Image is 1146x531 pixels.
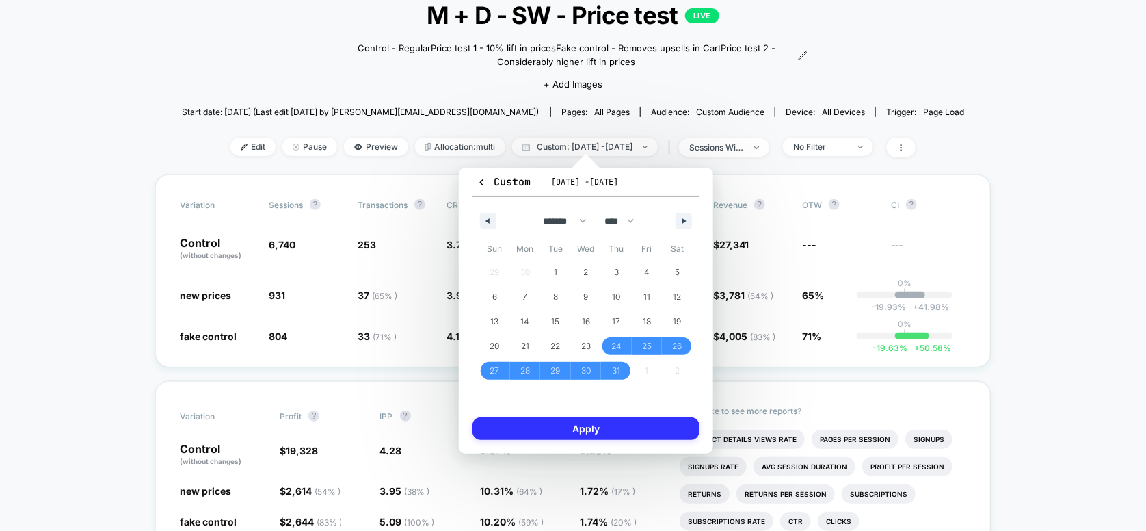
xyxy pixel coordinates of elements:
span: 19 [674,309,682,334]
span: $ [713,289,773,301]
span: 2,644 [286,516,342,528]
img: rebalance [425,143,431,151]
li: Clicks [818,512,859,531]
span: Custom [477,175,531,189]
button: 22 [540,334,571,359]
span: 12 [674,285,682,309]
span: Device: [775,107,875,117]
button: 26 [662,334,693,359]
span: 3.95 [380,485,430,497]
span: Pause [282,138,337,156]
span: Revenue [713,200,747,210]
span: 5 [675,260,680,285]
button: ? [754,199,765,210]
span: Variation [180,406,255,426]
span: (without changes) [180,457,241,465]
span: 37 [358,289,397,301]
div: No Filter [793,142,848,152]
span: fake control [180,516,237,528]
span: 3,781 [719,289,773,301]
img: end [293,144,299,151]
button: 21 [510,334,541,359]
span: [DATE] - [DATE] [551,177,618,187]
span: 9 [583,285,588,309]
span: Control - RegularPrice test 1 - 10% lift in pricesFake control - Removes upsells in CartPrice tes... [338,42,795,68]
span: 22 [550,334,560,359]
span: + [915,343,920,353]
span: 10.20 % [480,516,544,528]
li: Product Details Views Rate [680,430,805,449]
li: Subscriptions [842,484,916,504]
span: 4.28 [380,445,402,456]
span: 16 [582,309,590,334]
button: 30 [571,359,602,383]
button: 4 [632,260,663,285]
span: 4 [644,260,650,285]
p: | [903,329,906,339]
button: 9 [571,285,602,309]
p: 0% [898,278,911,288]
span: 71% [802,331,821,342]
span: 3 [614,260,619,285]
span: 7 [522,285,527,309]
span: OTW [802,199,877,210]
span: + Add Images [544,79,602,90]
span: 804 [269,331,287,342]
span: $ [280,445,318,456]
span: 1.74 % [580,516,637,528]
span: ( 65 % ) [372,291,397,301]
button: 11 [632,285,663,309]
span: new prices [180,289,231,301]
button: 20 [479,334,510,359]
span: IPP [380,411,393,422]
span: 1 [554,260,557,285]
span: 6 [492,285,497,309]
span: 27 [490,359,499,383]
button: 19 [662,309,693,334]
button: 24 [601,334,632,359]
span: 20 [490,334,499,359]
span: Tue [540,238,571,260]
span: 26 [673,334,682,359]
img: end [643,146,648,148]
button: ? [414,199,425,210]
button: 8 [540,285,571,309]
span: fake control [180,331,237,342]
button: 29 [540,359,571,383]
img: end [858,146,863,148]
span: ( 64 % ) [516,487,542,497]
li: Profit Per Session [862,457,952,476]
span: Custom Audience [696,107,764,117]
p: Control [180,443,266,467]
span: Sat [662,238,693,260]
span: 31 [613,359,621,383]
button: Custom[DATE] -[DATE] [472,174,699,197]
span: $ [280,516,342,528]
span: 4,005 [719,331,775,342]
span: 30 [581,359,591,383]
span: 19,328 [286,445,318,456]
button: 18 [632,309,663,334]
img: edit [241,144,248,151]
span: Custom: [DATE] - [DATE] [512,138,658,156]
button: 27 [479,359,510,383]
p: 0% [898,319,911,329]
span: -19.93 % [871,302,906,312]
div: Pages: [561,107,630,117]
span: Profit [280,411,302,422]
span: ( 54 % ) [747,291,773,301]
span: 6,740 [269,239,295,250]
button: 14 [510,309,541,334]
li: Signups [905,430,952,449]
button: ? [308,411,319,422]
p: LIVE [685,8,719,23]
span: Edit [230,138,276,156]
button: 28 [510,359,541,383]
span: 14 [520,309,529,334]
div: Audience: [651,107,764,117]
span: ( 38 % ) [405,487,430,497]
p: | [903,288,906,298]
span: ( 54 % ) [315,487,341,497]
span: 2,614 [286,485,341,497]
button: 16 [571,309,602,334]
